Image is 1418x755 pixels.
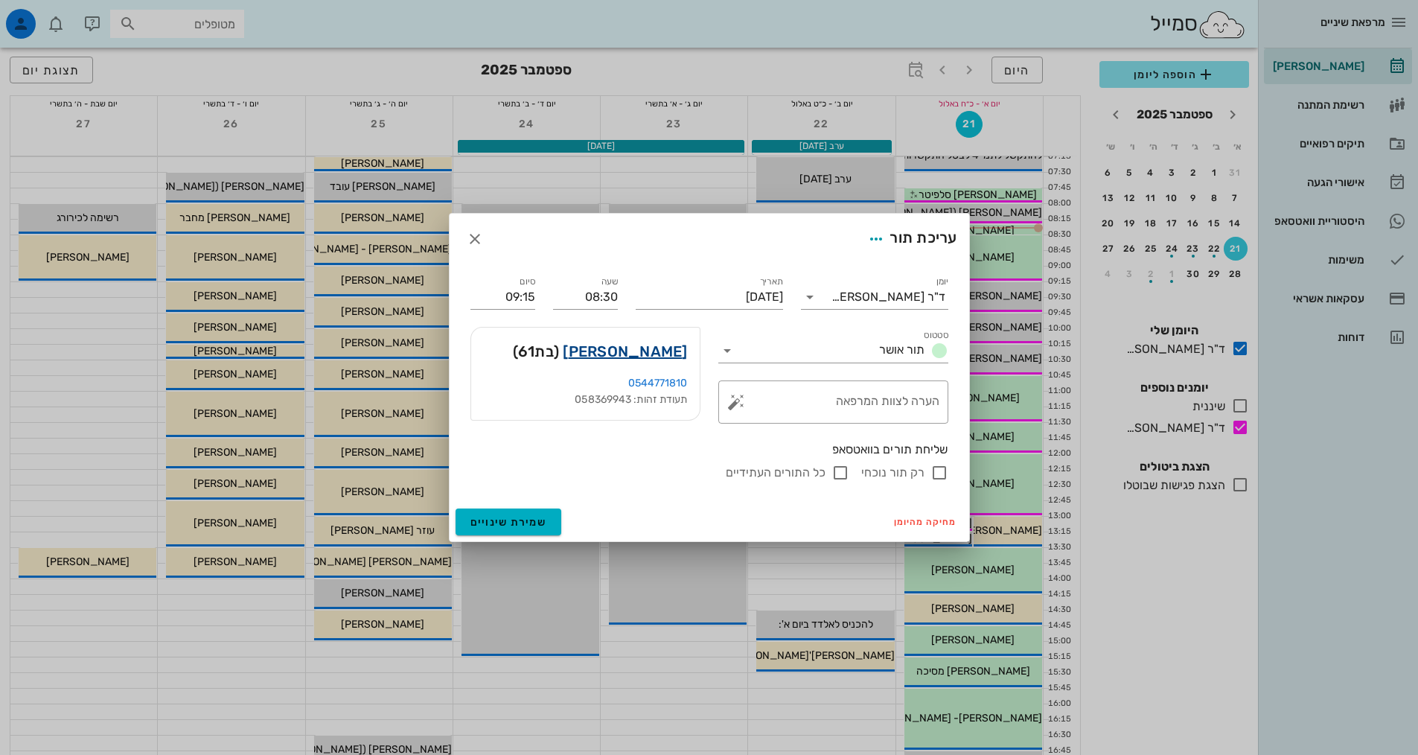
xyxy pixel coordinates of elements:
[470,442,948,458] div: שליחת תורים בוואטסאפ
[888,512,963,532] button: מחיקה מהיומן
[520,276,535,287] label: סיום
[936,276,948,287] label: יומן
[861,465,924,480] label: רק תור נוכחי
[879,343,924,357] span: תור אושר
[518,343,535,360] span: 61
[894,517,957,527] span: מחיקה מהיומן
[718,339,948,363] div: סטטוסתור אושר
[863,226,956,252] div: עריכת תור
[831,290,945,304] div: ד"ר [PERSON_NAME]
[924,330,948,341] label: סטטוס
[601,276,618,287] label: שעה
[563,340,687,363] a: [PERSON_NAME]
[470,516,547,529] span: שמירת שינויים
[513,340,560,363] span: (בת )
[726,465,825,480] label: כל התורים העתידיים
[456,509,562,535] button: שמירת שינויים
[483,392,688,408] div: תעודת זהות: 058369943
[628,377,688,389] a: 0544771810
[759,276,783,287] label: תאריך
[801,285,948,309] div: יומןד"ר [PERSON_NAME]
